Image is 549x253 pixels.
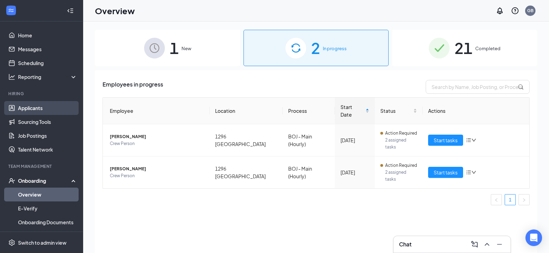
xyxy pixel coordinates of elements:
[18,188,77,201] a: Overview
[110,172,204,179] span: Crew Person
[522,198,526,202] span: right
[505,195,515,205] a: 1
[496,7,504,15] svg: Notifications
[95,5,135,17] h1: Overview
[110,140,204,147] span: Crew Person
[491,194,502,205] li: Previous Page
[385,169,417,183] span: 2 assigned tasks
[470,240,479,249] svg: ComposeMessage
[434,169,458,176] span: Start tasks
[283,124,335,156] td: BOJ - Main (Hourly)
[519,194,530,205] button: right
[18,56,77,70] a: Scheduling
[18,115,77,129] a: Sourcing Tools
[399,241,411,248] h3: Chat
[466,137,471,143] span: bars
[423,98,529,124] th: Actions
[340,103,364,118] span: Start Date
[385,162,417,169] span: Action Required
[311,36,320,60] span: 2
[525,229,542,246] div: Open Intercom Messenger
[18,101,77,115] a: Applicants
[385,130,417,137] span: Action Required
[475,45,501,52] span: Completed
[210,98,283,124] th: Location
[428,167,463,178] button: Start tasks
[483,240,491,249] svg: ChevronUp
[181,45,191,52] span: New
[18,143,77,156] a: Talent Network
[469,239,480,250] button: ComposeMessage
[18,129,77,143] a: Job Postings
[494,239,505,250] button: Minimize
[18,177,71,184] div: Onboarding
[110,165,204,172] span: [PERSON_NAME]
[323,45,347,52] span: In progress
[454,36,472,60] span: 21
[210,124,283,156] td: 1296 [GEOGRAPHIC_DATA]
[466,170,471,175] span: bars
[428,135,463,146] button: Start tasks
[18,239,67,246] div: Switch to admin view
[8,7,15,14] svg: WorkstreamLogo
[18,215,77,229] a: Onboarding Documents
[170,36,179,60] span: 1
[283,156,335,188] td: BOJ - Main (Hourly)
[103,98,210,124] th: Employee
[67,7,74,14] svg: Collapse
[426,80,530,94] input: Search by Name, Job Posting, or Process
[471,138,476,143] span: down
[380,107,412,115] span: Status
[8,73,15,80] svg: Analysis
[18,73,78,80] div: Reporting
[8,177,15,184] svg: UserCheck
[511,7,519,15] svg: QuestionInfo
[495,240,504,249] svg: Minimize
[375,98,423,124] th: Status
[18,28,77,42] a: Home
[283,98,335,124] th: Process
[8,163,76,169] div: Team Management
[103,80,163,94] span: Employees in progress
[491,194,502,205] button: left
[18,42,77,56] a: Messages
[110,133,204,140] span: [PERSON_NAME]
[340,169,369,176] div: [DATE]
[8,91,76,97] div: Hiring
[471,170,476,175] span: down
[18,229,77,243] a: Activity log
[434,136,458,144] span: Start tasks
[8,239,15,246] svg: Settings
[505,194,516,205] li: 1
[519,194,530,205] li: Next Page
[340,136,369,144] div: [DATE]
[481,239,493,250] button: ChevronUp
[527,8,533,13] div: GB
[210,156,283,188] td: 1296 [GEOGRAPHIC_DATA]
[18,201,77,215] a: E-Verify
[494,198,498,202] span: left
[385,137,417,151] span: 2 assigned tasks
